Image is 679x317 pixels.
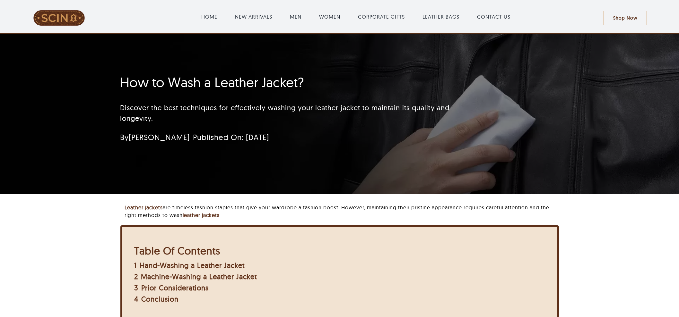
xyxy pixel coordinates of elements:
a: CORPORATE GIFTS [358,13,405,21]
span: Prior Considerations [141,283,209,292]
h1: How to Wash a Leather Jacket? [120,74,483,90]
p: Discover the best techniques for effectively washing your leather jacket to maintain its quality ... [120,103,483,124]
a: leather jackets [183,212,220,218]
nav: Main Menu [109,6,603,27]
a: LEATHER BAGS [422,13,459,21]
b: Table Of Contents [134,244,220,257]
span: 2 [134,272,138,281]
span: 3 [134,283,138,292]
a: 1 Hand-Washing a Leather Jacket [134,261,245,270]
a: Shop Now [604,11,647,25]
a: [PERSON_NAME] [129,132,190,142]
span: Machine-Washing a Leather Jacket [141,272,257,281]
a: HOME [201,13,217,21]
a: 3 Prior Considerations [134,283,209,292]
span: 1 [134,261,137,270]
a: Leather jackets [125,204,163,211]
a: CONTACT US [477,13,510,21]
p: are timeless fashion staples that give your wardrobe a fashion boost. However, maintaining their ... [125,204,559,219]
a: WOMEN [319,13,340,21]
a: 4 Conclusion [134,295,178,304]
span: Conclusion [141,295,178,304]
a: 2 Machine-Washing a Leather Jacket [134,272,257,281]
span: Shop Now [613,15,637,21]
a: MEN [290,13,301,21]
span: Hand-Washing a Leather Jacket [140,261,245,270]
span: Published On: [DATE] [193,132,269,142]
span: By [120,132,190,142]
a: NEW ARRIVALS [235,13,272,21]
span: 4 [134,295,138,304]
